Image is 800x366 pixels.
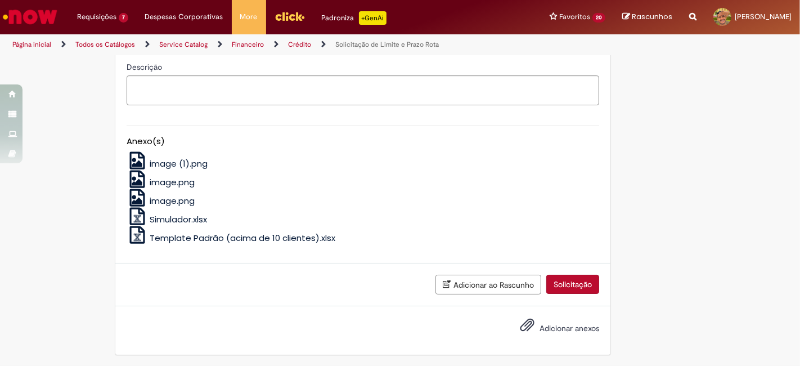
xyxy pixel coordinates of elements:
[127,75,599,105] textarea: Descrição
[150,176,195,188] span: image.png
[159,40,208,49] a: Service Catalog
[735,12,792,21] span: [PERSON_NAME]
[77,11,116,23] span: Requisições
[127,158,208,169] a: image (1).png
[322,11,386,25] div: Padroniza
[288,40,311,49] a: Crédito
[127,137,599,146] h5: Anexo(s)
[592,13,605,23] span: 20
[127,176,195,188] a: image.png
[275,8,305,25] img: click_logo_yellow_360x200.png
[1,6,59,28] img: ServiceNow
[12,40,51,49] a: Página inicial
[119,13,128,23] span: 7
[145,11,223,23] span: Despesas Corporativas
[546,275,599,294] button: Solicitação
[240,11,258,23] span: More
[540,323,599,333] span: Adicionar anexos
[75,40,135,49] a: Todos os Catálogos
[359,11,386,25] p: +GenAi
[622,12,672,23] a: Rascunhos
[150,232,335,244] span: Template Padrão (acima de 10 clientes).xlsx
[127,195,195,207] a: image.png
[127,213,208,225] a: Simulador.xlsx
[150,213,207,225] span: Simulador.xlsx
[559,11,590,23] span: Favoritos
[632,11,672,22] span: Rascunhos
[335,40,439,49] a: Solicitação de Limite e Prazo Rota
[127,62,164,72] span: Descrição
[517,315,537,341] button: Adicionar anexos
[8,34,525,55] ul: Trilhas de página
[127,232,336,244] a: Template Padrão (acima de 10 clientes).xlsx
[435,275,541,294] button: Adicionar ao Rascunho
[232,40,264,49] a: Financeiro
[150,195,195,207] span: image.png
[150,158,208,169] span: image (1).png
